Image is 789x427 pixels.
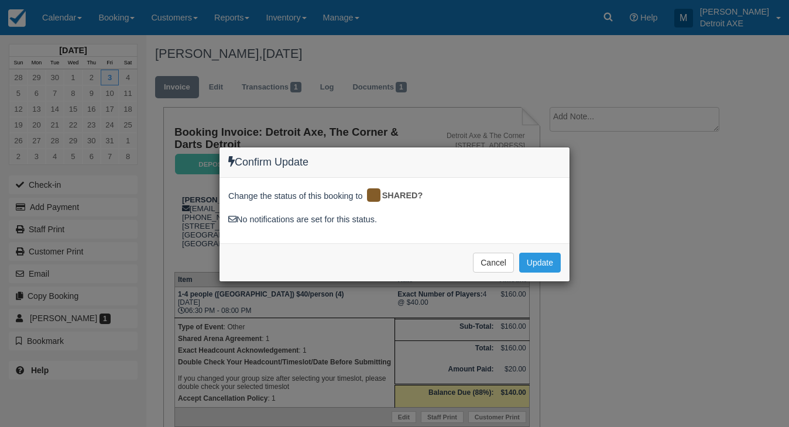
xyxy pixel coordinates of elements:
[228,156,561,168] h4: Confirm Update
[473,253,514,273] button: Cancel
[228,213,561,226] div: No notifications are set for this status.
[519,253,561,273] button: Update
[228,190,363,205] span: Change the status of this booking to
[365,187,431,205] div: SHARED?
